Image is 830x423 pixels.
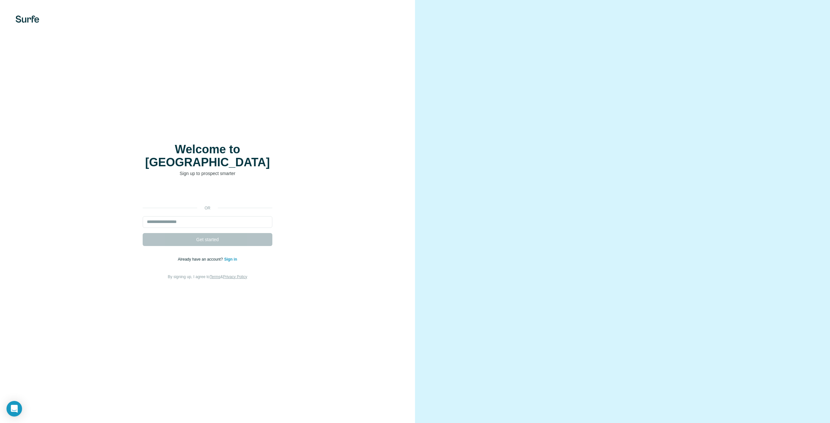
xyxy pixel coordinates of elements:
[224,257,237,262] a: Sign in
[178,257,224,262] span: Already have an account?
[197,205,218,211] p: or
[143,170,272,177] p: Sign up to prospect smarter
[16,16,39,23] img: Surfe's logo
[210,275,220,279] a: Terms
[6,401,22,417] div: Open Intercom Messenger
[143,143,272,169] h1: Welcome to [GEOGRAPHIC_DATA]
[168,275,247,279] span: By signing up, I agree to &
[139,186,276,201] iframe: Knap til Log ind med Google
[223,275,247,279] a: Privacy Policy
